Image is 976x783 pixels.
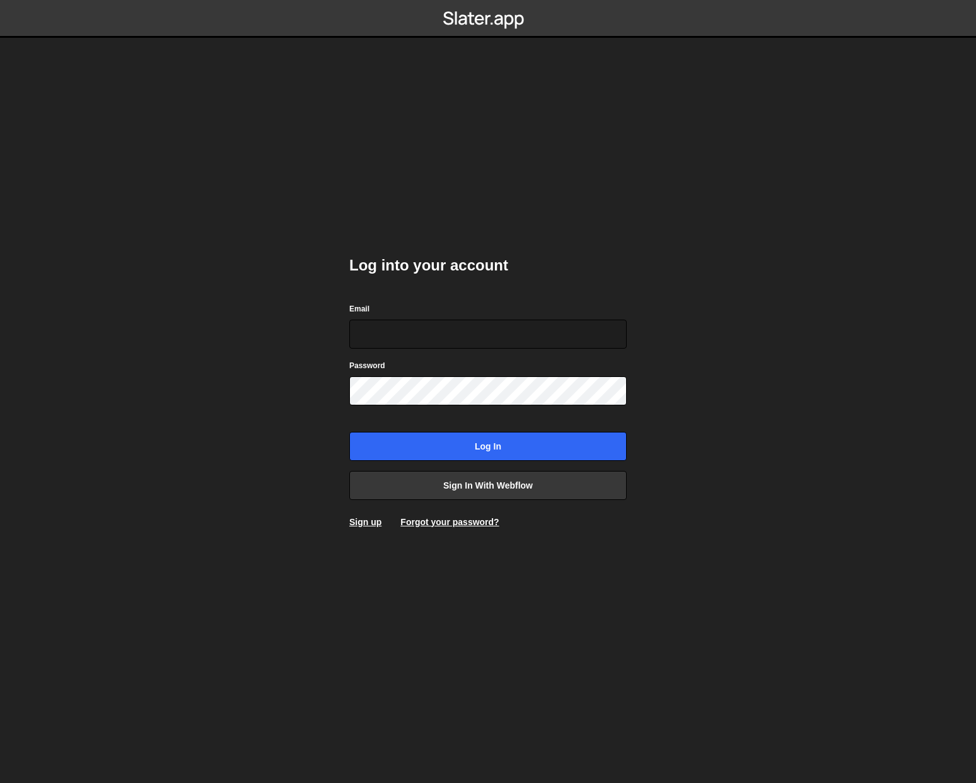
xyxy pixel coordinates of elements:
[400,517,499,527] a: Forgot your password?
[349,517,381,527] a: Sign up
[349,471,627,500] a: Sign in with Webflow
[349,255,627,275] h2: Log into your account
[349,359,385,372] label: Password
[349,432,627,461] input: Log in
[349,303,369,315] label: Email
